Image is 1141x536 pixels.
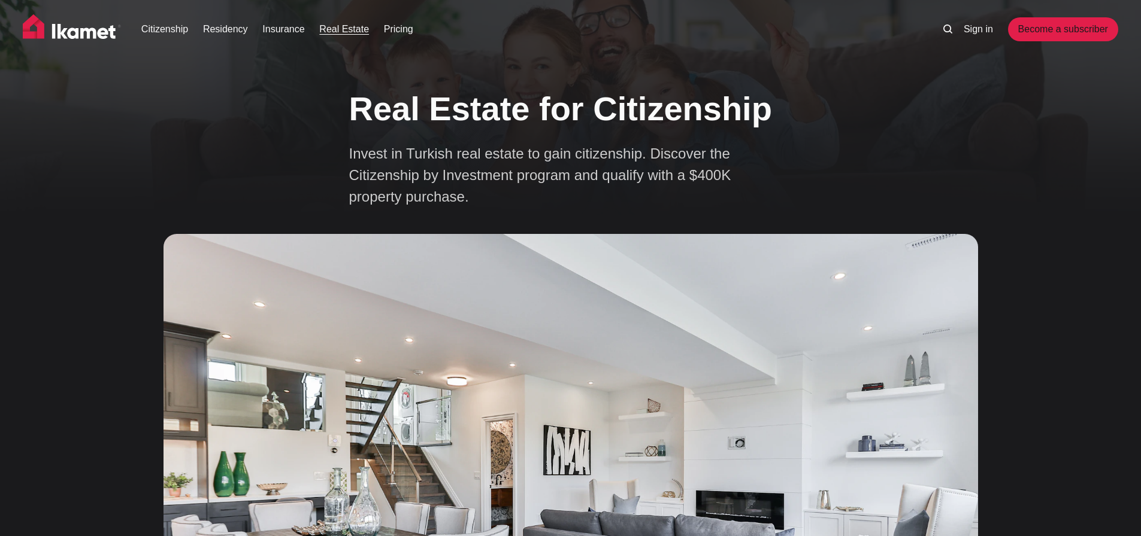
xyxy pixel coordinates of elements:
[1008,17,1118,41] a: Become a subscriber
[384,22,413,36] a: Pricing
[349,143,768,208] p: Invest in Turkish real estate to gain citizenship. Discover the Citizenship by Investment program...
[23,14,121,44] img: Ikamet home
[262,22,304,36] a: Insurance
[349,89,792,129] h1: Real Estate for Citizenship
[319,22,369,36] a: Real Estate
[203,22,248,36] a: Residency
[141,22,188,36] a: Citizenship
[964,22,993,36] a: Sign in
